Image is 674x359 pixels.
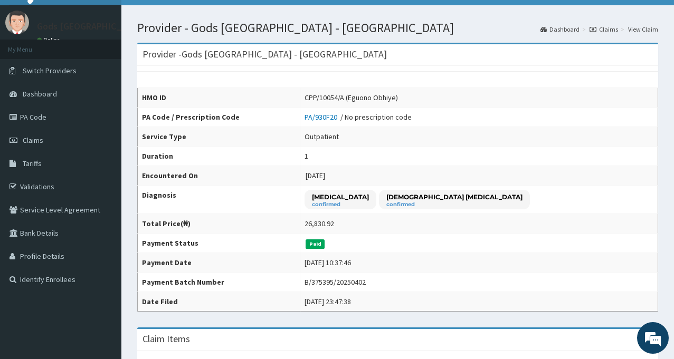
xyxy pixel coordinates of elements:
div: Outpatient [305,131,339,142]
th: Payment Batch Number [138,273,300,292]
h3: Claim Items [143,334,190,344]
th: PA Code / Prescription Code [138,108,300,127]
th: Total Price(₦) [138,214,300,234]
a: View Claim [628,25,658,34]
div: 1 [305,151,308,161]
th: Encountered On [138,166,300,186]
div: 26,830.92 [305,218,334,229]
div: [DATE] 23:47:38 [305,296,351,307]
th: HMO ID [138,88,300,108]
div: B/375395/20250402 [305,277,366,287]
h1: Provider - Gods [GEOGRAPHIC_DATA] - [GEOGRAPHIC_DATA] [137,21,658,35]
th: Date Filed [138,292,300,312]
a: Dashboard [540,25,580,34]
img: User Image [5,11,29,34]
th: Diagnosis [138,186,300,214]
span: Switch Providers [23,66,77,75]
a: PA/930F20 [305,112,340,122]
div: [DATE] 10:37:46 [305,257,351,268]
a: Claims [590,25,618,34]
div: / No prescription code [305,112,412,122]
h3: Provider - Gods [GEOGRAPHIC_DATA] - [GEOGRAPHIC_DATA] [143,50,387,59]
th: Duration [138,147,300,166]
a: Online [37,36,62,44]
small: confirmed [386,202,523,207]
span: Dashboard [23,89,57,99]
span: Claims [23,135,43,145]
th: Payment Date [138,253,300,273]
div: CPP/10054/A (Eguono Obhiye) [305,92,398,103]
p: [MEDICAL_DATA] [312,192,369,201]
span: [DATE] [306,171,325,180]
p: [DEMOGRAPHIC_DATA] [MEDICAL_DATA] [386,192,523,201]
th: Payment Status [138,234,300,253]
span: Tariffs [23,159,42,168]
th: Service Type [138,127,300,147]
span: Paid [306,239,325,249]
small: confirmed [312,202,369,207]
p: Gods [GEOGRAPHIC_DATA] [37,22,147,31]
